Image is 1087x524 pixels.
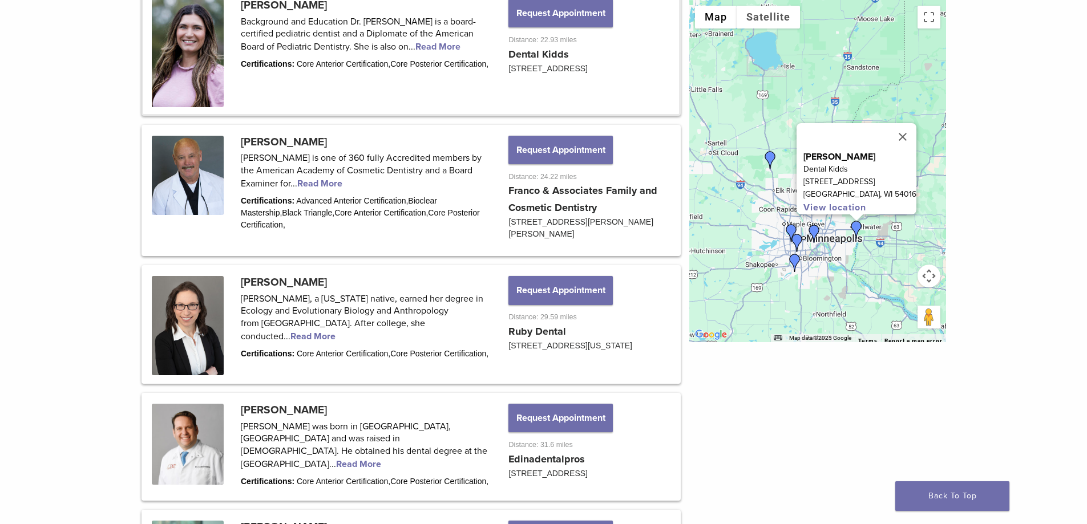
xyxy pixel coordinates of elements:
div: Dr. Luis Delima [788,234,806,252]
a: Terms [858,338,878,344]
button: Close [889,123,916,151]
div: Dr. Melissa Zettler [786,254,804,272]
button: Show street map [695,6,737,29]
div: Dr. Andrea Ruby [782,224,801,242]
div: Dr. Frank Milnar [805,225,823,243]
button: Request Appointment [508,404,612,432]
button: Toggle fullscreen view [918,6,940,29]
img: Google [692,327,730,342]
button: Map camera controls [918,265,940,287]
a: View location [803,202,866,213]
p: Dental Kidds [803,163,916,176]
p: [PERSON_NAME] [803,151,916,163]
button: Request Appointment [508,276,612,304]
button: Request Appointment [508,136,612,164]
button: Show satellite imagery [737,6,800,29]
div: Dr. Megan Kinder [847,221,866,239]
button: Drag Pegman onto the map to open Street View [918,306,940,328]
button: Keyboard shortcuts [774,334,782,342]
a: Back To Top [895,481,1009,511]
span: Map data ©2025 Google [789,335,851,341]
p: [GEOGRAPHIC_DATA], WI 54016 [803,188,916,201]
div: Dr.Jenny Narr [761,151,779,169]
a: Open this area in Google Maps (opens a new window) [692,327,730,342]
a: Report a map error [884,338,943,344]
p: [STREET_ADDRESS] [803,176,916,188]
